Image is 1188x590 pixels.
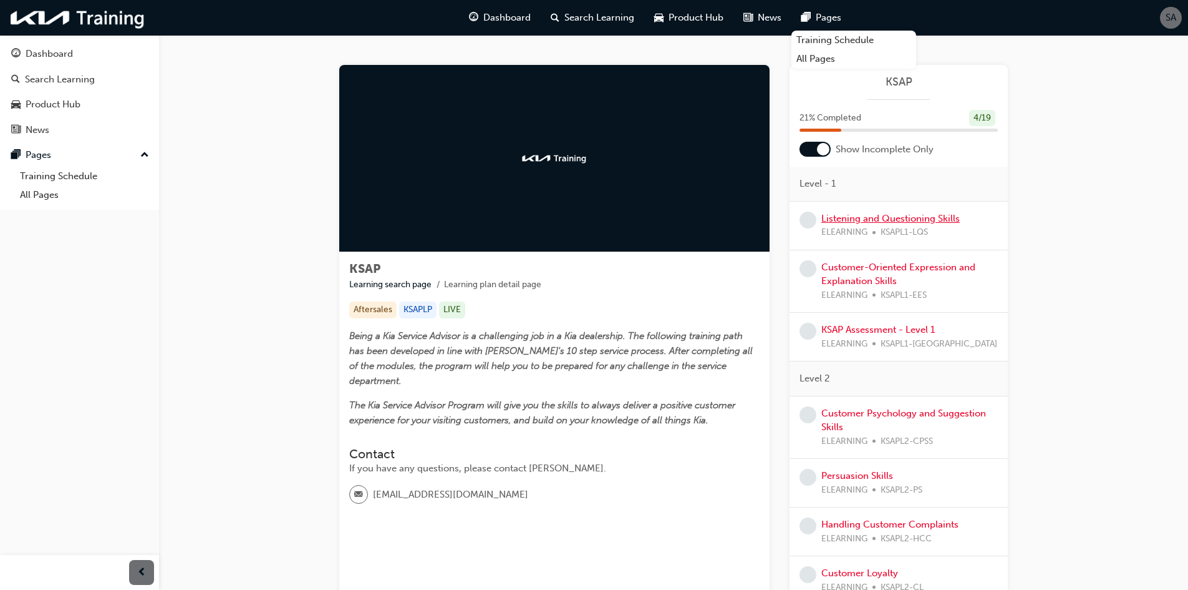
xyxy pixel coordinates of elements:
a: Handling Customer Complaints [821,519,959,530]
a: KSAP Assessment - Level 1 [821,324,935,335]
a: Learning search page [349,279,432,290]
h3: Contact [349,447,760,461]
div: LIVE [439,302,465,318]
span: learningRecordVerb_NONE-icon [799,469,816,486]
a: Customer-Oriented Expression and Explanation Skills [821,262,975,287]
span: learningRecordVerb_NONE-icon [799,212,816,229]
a: All Pages [791,49,916,69]
span: pages-icon [11,150,21,161]
span: learningRecordVerb_NONE-icon [799,260,816,277]
span: email-icon [354,487,363,503]
a: search-iconSearch Learning [541,5,644,31]
div: Search Learning [25,72,95,87]
span: Being a Kia Service Advisor is a challenging job in a Kia dealership. The following training path... [349,330,755,386]
span: learningRecordVerb_NONE-icon [799,566,816,583]
div: 4 / 19 [969,110,995,127]
a: Dashboard [5,42,154,66]
span: Search Learning [564,11,634,25]
span: learningRecordVerb_NONE-icon [799,518,816,534]
a: Search Learning [5,68,154,91]
span: SA [1166,11,1176,25]
span: [EMAIL_ADDRESS][DOMAIN_NAME] [373,488,528,502]
span: guage-icon [469,10,478,26]
span: search-icon [551,10,559,26]
a: Listening and Questioning Skills [821,213,960,224]
span: prev-icon [137,565,147,581]
span: KSAP [349,262,380,276]
span: ELEARNING [821,337,867,352]
span: KSAPL1-EES [881,288,927,303]
span: news-icon [743,10,753,26]
span: ELEARNING [821,288,867,303]
span: Level - 1 [799,177,836,191]
div: Aftersales [349,302,397,318]
div: Dashboard [26,47,73,61]
li: Learning plan detail page [444,278,541,292]
span: ELEARNING [821,435,867,449]
span: KSAPL1-LQS [881,225,928,240]
img: kia-training [520,152,589,165]
button: SA [1160,7,1182,29]
a: Customer Loyalty [821,568,898,579]
button: Pages [5,144,154,167]
a: car-iconProduct Hub [644,5,733,31]
span: Level 2 [799,371,830,386]
span: search-icon [11,74,20,86]
a: news-iconNews [733,5,791,31]
div: Product Hub [26,97,80,112]
span: The Kia Service Advisor Program will give you the skills to always deliver a positive customer ex... [349,400,738,426]
span: guage-icon [11,49,21,60]
span: ELEARNING [821,483,867,498]
div: News [26,123,49,137]
a: KSAP [799,75,998,89]
a: Training Schedule [15,167,154,186]
span: KSAPL2-HCC [881,532,932,546]
a: Product Hub [5,93,154,116]
div: Pages [26,148,51,162]
a: Training Schedule [791,31,916,50]
span: learningRecordVerb_NONE-icon [799,406,816,423]
div: If you have any questions, please contact [PERSON_NAME]. [349,461,760,476]
span: News [758,11,781,25]
span: ELEARNING [821,225,867,240]
span: KSAPL2-CPSS [881,435,933,449]
span: KSAPL1-[GEOGRAPHIC_DATA] [881,337,997,352]
a: All Pages [15,185,154,205]
span: Dashboard [483,11,531,25]
span: KSAPL2-PS [881,483,922,498]
span: Product Hub [669,11,723,25]
img: kia-training [6,5,150,31]
div: KSAPLP [399,302,437,318]
span: Show Incomplete Only [836,142,934,157]
a: guage-iconDashboard [459,5,541,31]
span: pages-icon [801,10,811,26]
span: news-icon [11,125,21,136]
a: Customer Psychology and Suggestion Skills [821,408,986,433]
span: ELEARNING [821,532,867,546]
span: learningRecordVerb_NONE-icon [799,323,816,340]
span: Pages [816,11,841,25]
a: News [5,119,154,142]
span: car-icon [11,99,21,111]
a: Persuasion Skills [821,470,893,481]
span: car-icon [654,10,664,26]
span: up-icon [140,147,149,164]
span: 21 % Completed [799,111,861,125]
button: DashboardSearch LearningProduct HubNews [5,40,154,144]
a: pages-iconPages [791,5,851,31]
